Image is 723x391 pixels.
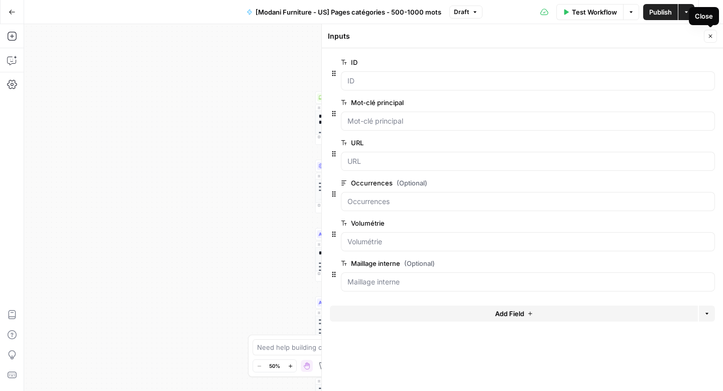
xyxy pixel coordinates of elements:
button: Test Workflow [556,4,623,20]
span: Publish [649,7,672,17]
span: Test Workflow [572,7,617,17]
span: (Optional) [397,178,427,188]
input: Mot-clé principal [347,116,708,126]
span: Draft [454,8,469,17]
span: Add Field [495,309,524,319]
span: 50% [269,362,280,370]
input: Occurrences [347,197,708,207]
span: (Optional) [404,258,435,268]
button: Add Field [330,306,698,322]
label: Maillage interne [341,258,658,268]
input: Maillage interne [347,277,708,287]
span: [Modani Furniture - US] Pages catégories - 500-1000 mots [256,7,441,17]
label: Occurrences [341,178,658,188]
label: Volumétrie [341,218,658,228]
input: ID [347,76,708,86]
button: Publish [643,4,678,20]
input: Volumétrie [347,237,708,247]
div: Close [695,11,713,21]
div: Inputs [328,31,701,41]
button: Draft [449,6,483,19]
button: [Modani Furniture - US] Pages catégories - 500-1000 mots [240,4,447,20]
label: Mot-clé principal [341,97,658,108]
input: URL [347,156,708,166]
label: URL [341,138,658,148]
div: WorkflowSet InputsInputs [315,64,393,76]
label: ID [341,57,658,67]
